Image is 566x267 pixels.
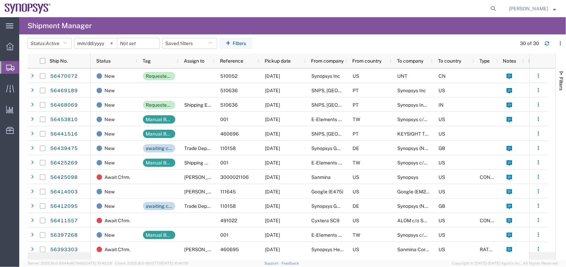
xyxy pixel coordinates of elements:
[146,115,173,124] div: Manual Booking
[480,174,520,180] span: CONTRACT_RATE
[5,3,51,14] img: logo
[184,189,223,194] span: Rafael Chacon
[265,131,280,137] span: 08/08/2025
[452,260,558,266] span: Copyright © [DATE]-[DATE] Agistix Inc., All Rights Reserved
[220,160,229,165] span: 001
[520,40,539,47] div: 30 of 30
[311,73,340,79] span: Synopsys Inc
[220,189,236,194] span: 111645
[353,160,360,165] span: TW
[104,156,115,170] span: New
[397,232,441,238] span: Synopsys c/o ALOM
[479,58,490,64] span: Type
[184,146,224,151] span: Trade Department
[220,88,238,93] span: 510636
[104,184,115,199] span: New
[117,38,159,49] input: Not set
[27,38,72,49] button: Status:Active
[311,174,331,180] span: Sanmina
[184,247,223,252] span: Kaelen O'Connor
[146,72,173,80] div: Requested add'l. details
[311,58,344,64] span: From company
[50,129,78,140] a: 56441516
[146,202,173,210] div: awaiting correct commodity information
[438,58,461,64] span: To country
[397,247,444,252] span: Sanmina Corporation
[184,174,223,180] span: Kris Ford
[50,230,78,241] a: 56397268
[184,203,224,209] span: Trade Department
[439,160,445,165] span: US
[397,189,431,194] span: Google (EM20_
[311,218,340,223] span: Cyxtera SC9
[220,73,237,79] span: 510052
[220,102,238,108] span: 510636
[311,189,343,194] span: Google (E475)
[311,131,412,137] span: SNPS, Portugal Unipessoal, Lda.
[104,141,115,156] span: New
[220,247,239,252] span: 460695
[104,213,130,228] span: Await Cfrm.
[104,112,115,127] span: New
[104,83,115,98] span: New
[439,88,445,93] span: US
[311,117,381,122] span: E-Elements Technology Co., Ltd
[75,38,117,49] input: Not set
[281,261,299,265] a: Feedback
[353,174,359,180] span: US
[50,158,78,169] a: 56425269
[220,58,243,64] span: Reference
[146,101,173,109] div: Requested add'l. details
[27,261,112,265] span: Server: 2025.16.0-9544af67660
[265,146,280,151] span: 08/12/2025
[311,102,412,108] span: SNPS, Portugal Unipessoal, Lda.
[220,232,229,238] span: 001
[439,131,445,137] span: US
[265,160,280,165] span: 08/11/2025
[439,203,445,209] span: GB
[353,146,359,151] span: DE
[49,58,68,64] span: Ship No.
[439,73,446,79] span: CN
[104,242,130,257] span: Await Cfrm.
[353,102,358,108] span: PT
[162,38,217,49] button: Saved filters
[265,58,291,64] span: Pickup date
[397,203,474,209] span: Synopsys (Nothern Europe) Limited
[353,88,358,93] span: PT
[50,186,78,197] a: 56414003
[146,144,173,152] div: awaiting correct commodity information
[104,69,115,83] span: New
[104,228,115,242] span: New
[50,71,78,82] a: 56470072
[353,203,359,209] span: DE
[397,131,496,137] span: KEYSIGHT TECHNOLOGIES - EA HOT STAGE
[353,232,360,238] span: TW
[265,102,280,108] span: 08/12/2025
[50,114,78,125] a: 56453810
[397,160,441,165] span: Synopsys c/o ALOM
[311,247,378,252] span: Synopsys Headquarters USSV
[397,218,446,223] span: ALOM c/o SYNOPSYS
[104,170,130,184] span: Await Cfrm.
[115,261,188,265] span: Client: 2025.16.0-8fc0770
[439,102,444,108] span: IN
[503,58,516,64] span: Notes
[311,160,381,165] span: E-Elements Technology Co., Ltd
[311,88,412,93] span: SNPS, Portugal Unipessoal, Lda.
[184,102,218,108] span: Shipping EMEA
[265,203,280,209] span: 08/08/2025
[397,102,449,108] span: Synopsys India PVT Ltd.
[220,218,237,223] span: 491022
[50,143,78,154] a: 56439475
[265,247,280,252] span: 08/05/2025
[220,146,236,151] span: 110158
[146,130,173,138] div: Manual Booking
[397,174,418,180] span: Synopsys
[84,261,112,265] span: [DATE] 10:42:29
[146,231,173,239] div: Manual Booking
[509,5,548,12] span: Caleb Jackson
[439,218,445,223] span: US
[439,247,445,252] span: US
[184,160,218,165] span: Shipping APAC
